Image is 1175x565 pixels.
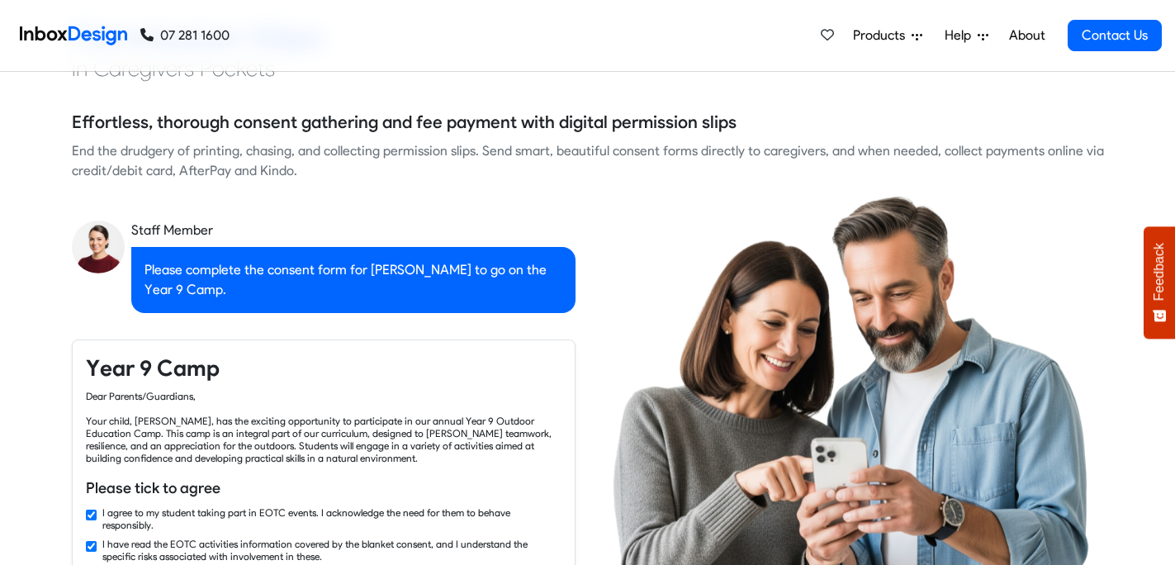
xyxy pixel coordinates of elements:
[102,538,561,563] label: I have read the EOTC activities information covered by the blanket consent, and I understand the ...
[72,110,737,135] h5: Effortless, thorough consent gathering and fee payment with digital permission slips
[846,19,929,52] a: Products
[1004,19,1049,52] a: About
[86,390,561,464] div: Dear Parents/Guardians, Your child, [PERSON_NAME], has the exciting opportunity to participate in...
[86,354,561,383] h4: Year 9 Camp
[131,247,576,313] div: Please complete the consent form for [PERSON_NAME] to go on the Year 9 Camp.
[938,19,995,52] a: Help
[140,26,230,45] a: 07 281 1600
[853,26,912,45] span: Products
[1144,226,1175,339] button: Feedback - Show survey
[102,506,561,531] label: I agree to my student taking part in EOTC events. I acknowledge the need for them to behave respo...
[1068,20,1162,51] a: Contact Us
[72,221,125,273] img: staff_avatar.png
[131,221,576,240] div: Staff Member
[945,26,978,45] span: Help
[72,141,1104,181] div: End the drudgery of printing, chasing, and collecting permission slips. Send smart, beautiful con...
[86,477,561,499] h6: Please tick to agree
[1152,243,1167,301] span: Feedback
